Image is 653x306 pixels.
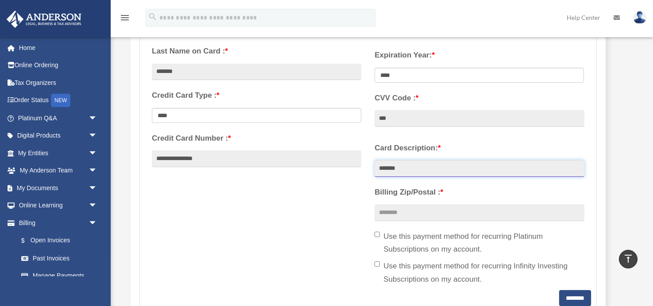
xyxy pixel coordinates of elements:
a: Online Ordering [6,57,111,74]
a: My Anderson Teamarrow_drop_down [6,162,111,180]
a: Billingarrow_drop_down [6,214,111,232]
span: $ [26,235,31,246]
span: arrow_drop_down [89,127,106,145]
img: Anderson Advisors Platinum Portal [4,11,84,28]
input: Use this payment method for recurring Platinum Subscriptions on my account. [375,232,380,237]
a: Manage Payments [12,267,106,285]
a: $Open Invoices [12,232,111,250]
a: Tax Organizers [6,74,111,92]
span: arrow_drop_down [89,109,106,127]
a: Digital Productsarrow_drop_down [6,127,111,145]
label: Credit Card Type : [152,89,361,102]
a: Platinum Q&Aarrow_drop_down [6,109,111,127]
a: menu [120,15,130,23]
label: Last Name on Card : [152,45,361,58]
i: search [148,12,158,22]
label: CVV Code : [375,92,584,105]
a: Online Learningarrow_drop_down [6,197,111,214]
i: vertical_align_top [623,253,634,264]
a: My Documentsarrow_drop_down [6,179,111,197]
a: vertical_align_top [619,250,638,268]
a: My Entitiesarrow_drop_down [6,144,111,162]
input: Use this payment method for recurring Infinity Investing Subscriptions on my account. [375,261,380,267]
a: Past Invoices [12,249,111,267]
span: arrow_drop_down [89,144,106,162]
label: Use this payment method for recurring Platinum Subscriptions on my account. [375,230,584,256]
span: arrow_drop_down [89,179,106,197]
label: Use this payment method for recurring Infinity Investing Subscriptions on my account. [375,260,584,286]
a: Home [6,39,111,57]
img: User Pic [633,11,646,24]
i: menu [120,12,130,23]
label: Card Description: [375,142,584,155]
label: Billing Zip/Postal : [375,186,584,199]
span: arrow_drop_down [89,214,106,232]
a: Order StatusNEW [6,92,111,110]
label: Credit Card Number : [152,132,361,145]
span: arrow_drop_down [89,197,106,215]
span: arrow_drop_down [89,162,106,180]
label: Expiration Year: [375,49,584,62]
div: NEW [51,94,70,107]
